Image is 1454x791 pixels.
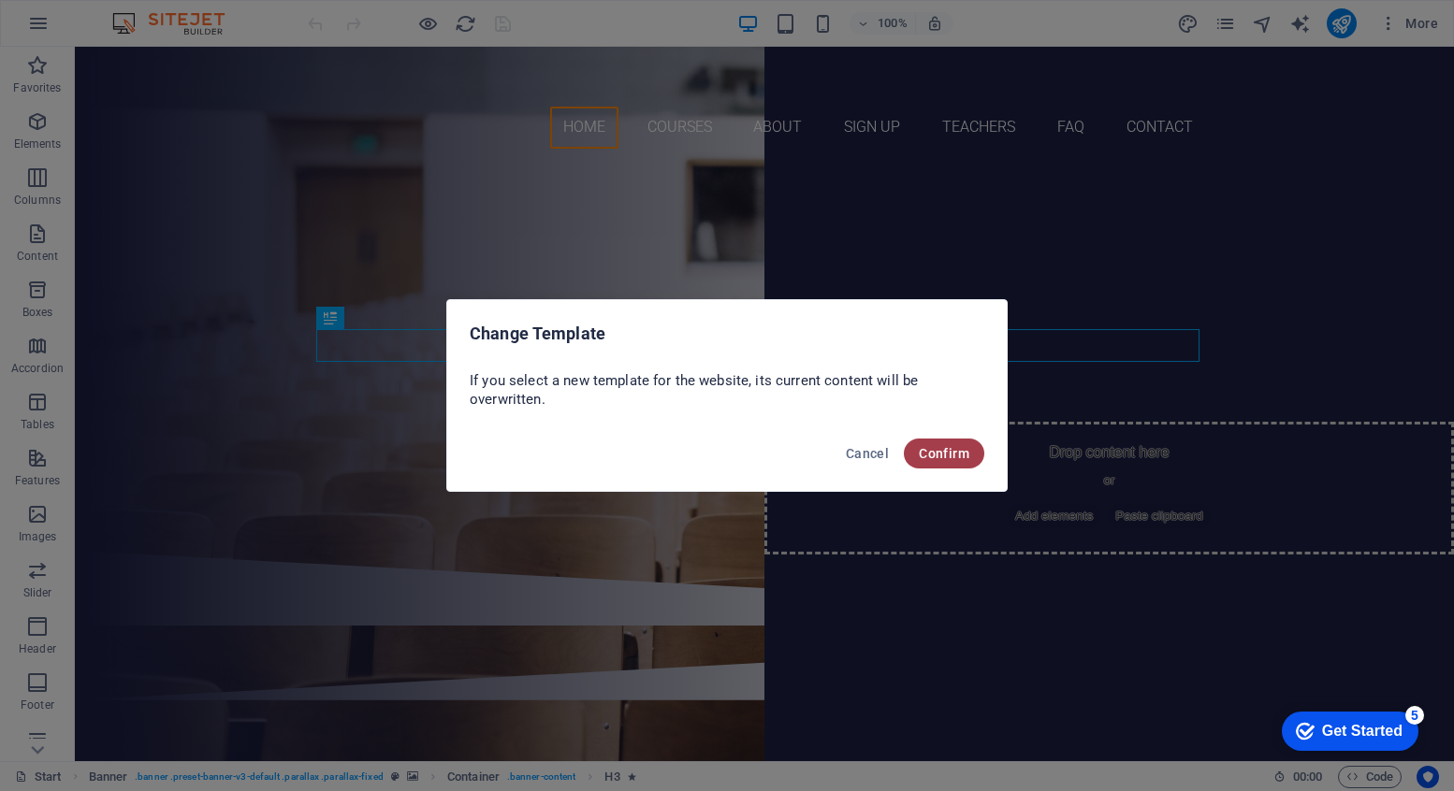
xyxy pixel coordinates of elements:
button: Cancel [838,439,896,468]
div: Get Started 5 items remaining, 0% complete [15,9,152,49]
div: 5 [138,4,157,22]
span: Confirm [919,446,969,461]
button: Confirm [904,439,984,468]
span: Cancel [846,446,889,461]
h2: Change Template [470,323,984,345]
div: Get Started [55,21,136,37]
p: If you select a new template for the website, its current content will be overwritten. [470,371,984,409]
